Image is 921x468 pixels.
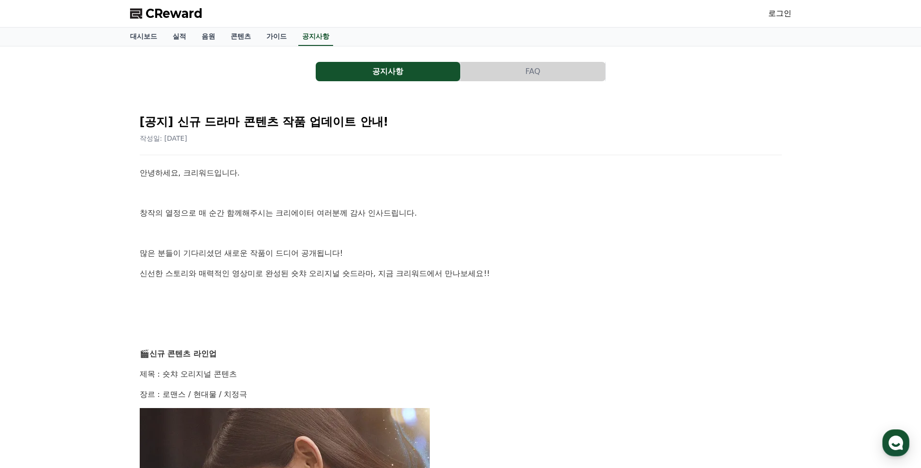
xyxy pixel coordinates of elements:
a: 로그인 [768,8,791,19]
button: 공지사항 [316,62,460,81]
p: 장르 : 로맨스 / 현대물 / 치정극 [140,388,782,401]
a: 대시보드 [122,28,165,46]
h2: [공지] 신규 드라마 콘텐츠 작품 업데이트 안내! [140,114,782,130]
a: 음원 [194,28,223,46]
p: 신선한 스토리와 매력적인 영상미로 완성된 숏챠 오리지널 숏드라마, 지금 크리워드에서 만나보세요!! [140,267,782,280]
p: 창작의 열정으로 매 순간 함께해주시는 크리에이터 여러분께 감사 인사드립니다. [140,207,782,219]
p: 안녕하세요, 크리워드입니다. [140,167,782,179]
strong: 신규 콘텐츠 라인업 [149,349,217,358]
p: 제목 : 숏챠 오리지널 콘텐츠 [140,368,782,380]
span: CReward [146,6,203,21]
a: CReward [130,6,203,21]
button: FAQ [461,62,605,81]
a: 실적 [165,28,194,46]
a: FAQ [461,62,606,81]
span: 🎬 [140,349,149,358]
span: 작성일: [DATE] [140,134,188,142]
a: 공지사항 [298,28,333,46]
p: 많은 분들이 기다리셨던 새로운 작품이 드디어 공개됩니다! [140,247,782,260]
a: 가이드 [259,28,294,46]
a: 공지사항 [316,62,461,81]
a: 콘텐츠 [223,28,259,46]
